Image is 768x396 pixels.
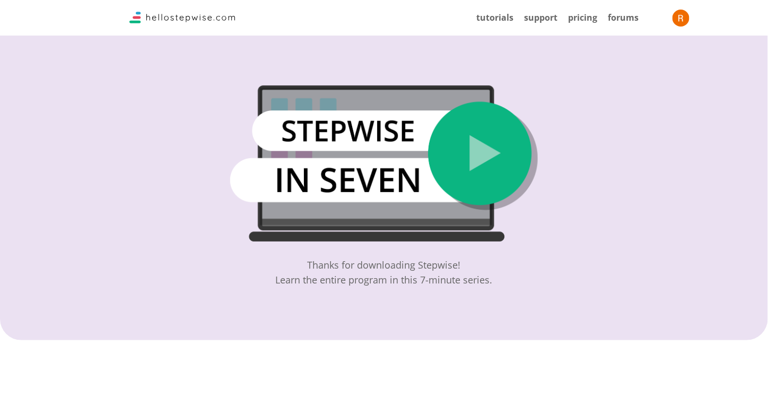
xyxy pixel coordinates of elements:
[476,12,513,23] a: tutorials
[276,257,493,287] div: Thanks for downloading Stepwise! Learn the entire program in this 7-minute series.
[524,12,557,23] a: support
[673,10,690,27] img: User Avatar
[129,12,235,23] img: Logo
[230,85,537,242] img: thumbnailGuid1
[668,5,694,31] button: User Avatar
[568,12,597,23] a: pricing
[129,14,235,26] a: Stepwise
[608,12,639,23] a: forums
